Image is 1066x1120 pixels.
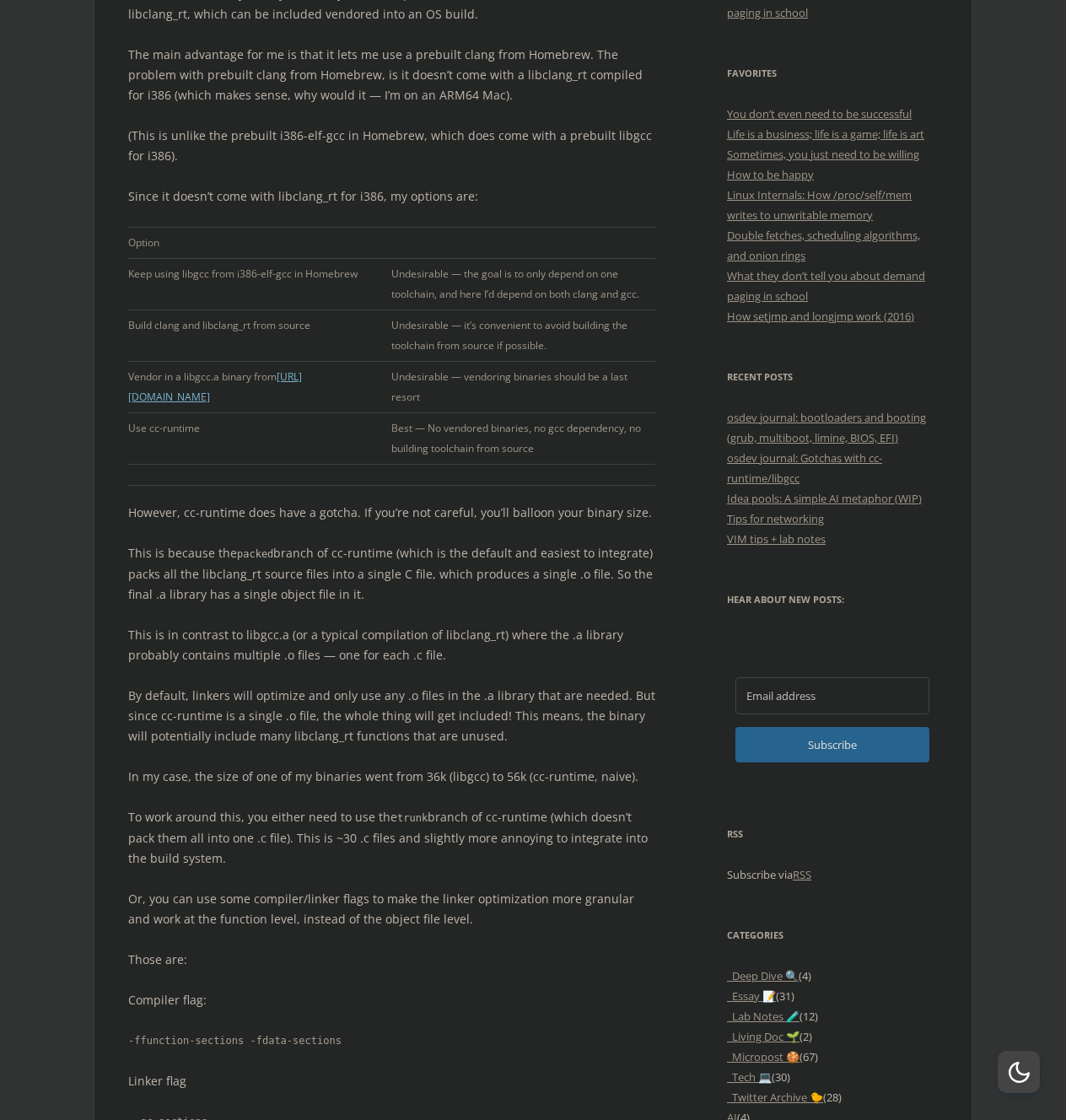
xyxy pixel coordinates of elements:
[727,1047,938,1067] li: (67)
[128,807,655,869] p: To work around this, you either need to use the branch of cc-runtime (which doesn’t pack them all...
[727,1087,938,1107] li: (28)
[727,410,926,445] a: osdev journal: bootloaders and booting (grub, multiboot, limine, BIOS, EFI)
[391,361,655,412] td: Undesirable — vendoring binaries should be a last resort
[727,63,938,83] h3: Favorites
[727,986,938,1006] li: (31)
[727,1026,938,1047] li: (2)
[727,1009,799,1024] a: _Lab Notes 🧪
[727,268,925,304] a: What they don’t tell you about demand paging in school
[727,450,882,486] a: osdev journal: Gotchas with cc-runtime/libgcc
[727,966,938,986] li: (4)
[727,988,776,1004] a: _Essay 📝
[793,867,811,882] a: RSS
[727,1090,823,1105] a: _Twitter Archive 🐤
[727,864,938,885] p: Subscribe via
[727,511,824,526] a: Tips for networking
[727,1067,938,1087] li: (30)
[727,968,799,983] a: _Deep Dive 🔍
[128,543,655,605] p: This is because the branch of cc-runtime (which is the default and easiest to integrate) packs al...
[735,677,929,714] input: Email address
[128,767,655,787] p: In my case, the size of one of my binaries went from 36k (libgcc) to 56k (cc-runtime, naive).
[727,127,924,142] a: Life is a business; life is a game; life is art
[237,548,273,560] code: packed
[128,503,655,523] p: However, cc-runtime does have a gotcha. If you’re not careful, you’ll balloon your binary size.
[727,367,938,387] h3: Recent Posts
[727,106,912,121] a: You don’t even need to be successful
[391,310,655,361] td: Undesirable — it’s convenient to avoid building the toolchain from source if possible.
[391,258,655,310] td: Undesirable — the goal is to only depend on one toolchain, and here I’d depend on both clang and ...
[727,1069,772,1085] a: _Tech 💻
[727,228,920,263] a: Double fetches, scheduling algorithms, and onion rings
[128,950,655,970] p: Those are:
[727,590,938,610] h3: Hear about new posts:
[727,1006,938,1026] li: (12)
[128,369,302,404] a: [URL][DOMAIN_NAME]
[391,412,655,464] td: Best — No vendored binaries, no gcc dependency, no building toolchain from source
[727,925,938,945] h3: Categories
[128,1031,655,1051] code: -ffunction-sections -fdata-sections
[727,1049,799,1064] a: _Micropost 🍪
[727,309,914,324] a: How setjmp and longjmp work (2016)
[128,258,391,310] td: Keep using libgcc from i386-elf-gcc in Homebrew
[128,310,391,361] td: Build clang and libclang_rt from source
[128,990,655,1010] p: Compiler flag:
[727,187,912,223] a: Linux Internals: How /proc/self/mem writes to unwritable memory
[128,625,655,665] p: This is in contrast to libgcc.a (or a typical compilation of libclang_rt) where the .a library pr...
[128,186,655,207] p: Since it doesn’t come with libclang_rt for i386, my options are:
[128,412,391,464] td: Use cc-runtime
[727,1029,799,1044] a: _Living Doc 🌱
[735,727,929,762] button: Subscribe
[397,812,428,824] code: trunk
[128,1071,655,1091] p: Linker flag
[727,531,826,547] a: VIM tips + lab notes
[727,167,814,182] a: How to be happy
[727,824,938,844] h3: RSS
[128,361,391,412] td: Vendor in a libgcc.a binary from
[128,889,655,929] p: Or, you can use some compiler/linker flags to make the linker optimization more granular and work...
[128,686,655,746] p: By default, linkers will optimize and only use any .o files in the .a library that are needed. Bu...
[727,147,919,162] a: Sometimes, you just need to be willing
[727,491,922,506] a: Idea pools: A simple AI metaphor (WIP)
[128,45,655,105] p: The main advantage for me is that it lets me use a prebuilt clang from Homebrew. The problem with...
[128,126,655,166] p: (This is unlike the prebuilt i386-elf-gcc in Homebrew, which does come with a prebuilt libgcc for...
[128,227,391,258] td: Option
